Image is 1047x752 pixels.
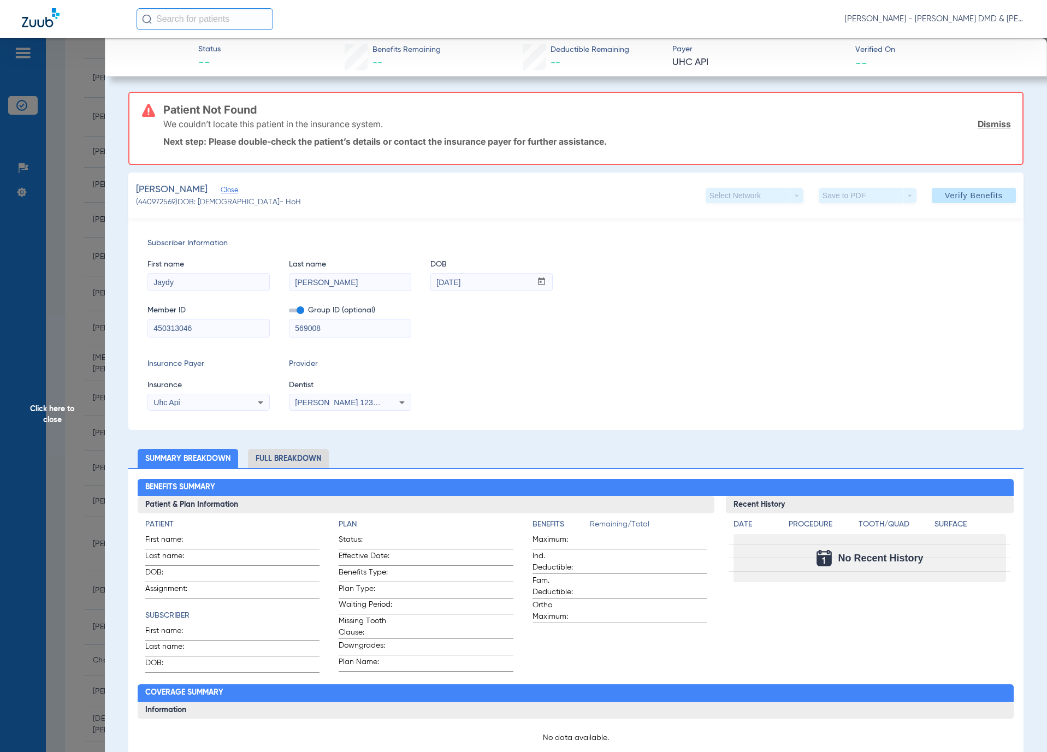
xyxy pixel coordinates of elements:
p: We couldn’t locate this patient in the insurance system. [163,119,383,129]
span: First name: [145,534,199,549]
app-breakdown-title: Date [734,519,779,534]
h3: Patient Not Found [163,104,1011,115]
app-breakdown-title: Surface [934,519,1007,534]
h3: Patient & Plan Information [138,496,714,513]
span: Subscriber Information [147,238,1004,249]
iframe: Chat Widget [992,700,1047,752]
h4: Benefits [533,519,590,530]
li: Summary Breakdown [138,449,238,468]
span: Maximum: [533,534,586,549]
h4: Plan [339,519,513,530]
span: -- [855,57,867,68]
h3: Information [138,702,1014,719]
h2: Benefits Summary [138,479,1014,496]
span: DOB: [145,567,199,582]
span: -- [198,56,221,71]
h4: Patient [145,519,320,530]
app-breakdown-title: Procedure [789,519,855,534]
li: Full Breakdown [248,449,329,468]
span: Insurance Payer [147,358,270,370]
h2: Coverage Summary [138,684,1014,702]
span: First name [147,259,270,270]
span: DOB: [145,658,199,672]
span: Insurance [147,380,270,391]
app-breakdown-title: Benefits [533,519,590,534]
span: Plan Type: [339,583,392,598]
span: Last name: [145,550,199,565]
img: Zuub Logo [22,8,60,27]
span: Close [221,186,230,197]
span: Waiting Period: [339,599,392,614]
input: Search for patients [137,8,273,30]
span: Uhc Api [153,398,180,407]
span: Status [198,44,221,55]
img: Search Icon [142,14,152,24]
h4: Subscriber [145,610,320,621]
span: Ortho Maximum: [533,600,586,623]
span: Plan Name: [339,656,392,671]
img: error-icon [142,104,155,117]
span: Last name [289,259,411,270]
span: [PERSON_NAME] 1235135757 [295,398,403,407]
span: Status: [339,534,392,549]
span: Assignment: [145,583,199,598]
span: Benefits Remaining [372,44,441,56]
span: -- [551,58,560,68]
p: No data available. [145,732,1006,743]
button: Open calendar [531,274,552,291]
span: Effective Date: [339,550,392,565]
span: Remaining/Total [590,519,707,534]
h4: Surface [934,519,1007,530]
span: Deductible Remaining [551,44,629,56]
span: Member ID [147,305,270,316]
a: Dismiss [978,119,1011,129]
span: [PERSON_NAME] [136,183,208,197]
span: Verify Benefits [945,191,1003,200]
span: [PERSON_NAME] - [PERSON_NAME] DMD & [PERSON_NAME] DDS PLLC [845,14,1025,25]
img: Calendar [817,550,832,566]
span: Ind. Deductible: [533,550,586,573]
span: UHC API [672,56,846,69]
span: DOB [430,259,553,270]
h3: Recent History [726,496,1014,513]
span: Payer [672,44,846,55]
h4: Tooth/Quad [859,519,931,530]
h4: Procedure [789,519,855,530]
span: Provider [289,358,411,370]
span: -- [372,58,382,68]
span: Last name: [145,641,199,656]
p: Next step: Please double-check the patient’s details or contact the insurance payer for further a... [163,136,1011,147]
span: Downgrades: [339,640,392,655]
span: Group ID (optional) [289,305,411,316]
span: No Recent History [838,553,924,564]
span: (440972569) DOB: [DEMOGRAPHIC_DATA] - HoH [136,197,301,208]
span: Fam. Deductible: [533,575,586,598]
h4: Date [734,519,779,530]
span: Missing Tooth Clause: [339,615,392,638]
span: Dentist [289,380,411,391]
span: Benefits Type: [339,567,392,582]
app-breakdown-title: Tooth/Quad [859,519,931,534]
span: Verified On [855,44,1029,56]
button: Verify Benefits [932,188,1016,203]
span: First name: [145,625,199,640]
